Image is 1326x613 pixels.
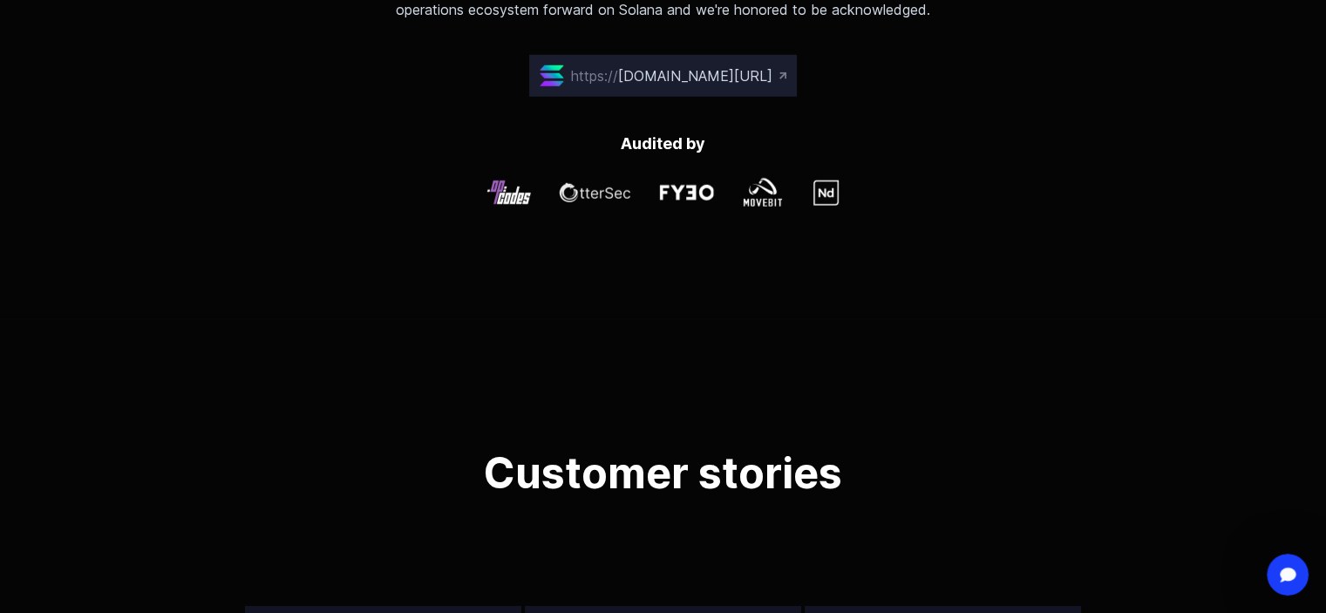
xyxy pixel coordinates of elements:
img: john [659,185,714,201]
p: Audited by [245,132,1082,156]
img: john [742,177,784,208]
iframe: Intercom live chat [1267,554,1309,596]
img: john [559,183,631,202]
img: john [486,180,531,205]
p: https:// [571,65,772,86]
span: [DOMAIN_NAME][URL] [618,67,772,85]
img: john [812,179,840,207]
a: https://[DOMAIN_NAME][URL] [529,55,797,97]
h1: Customer stories [241,432,1085,494]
